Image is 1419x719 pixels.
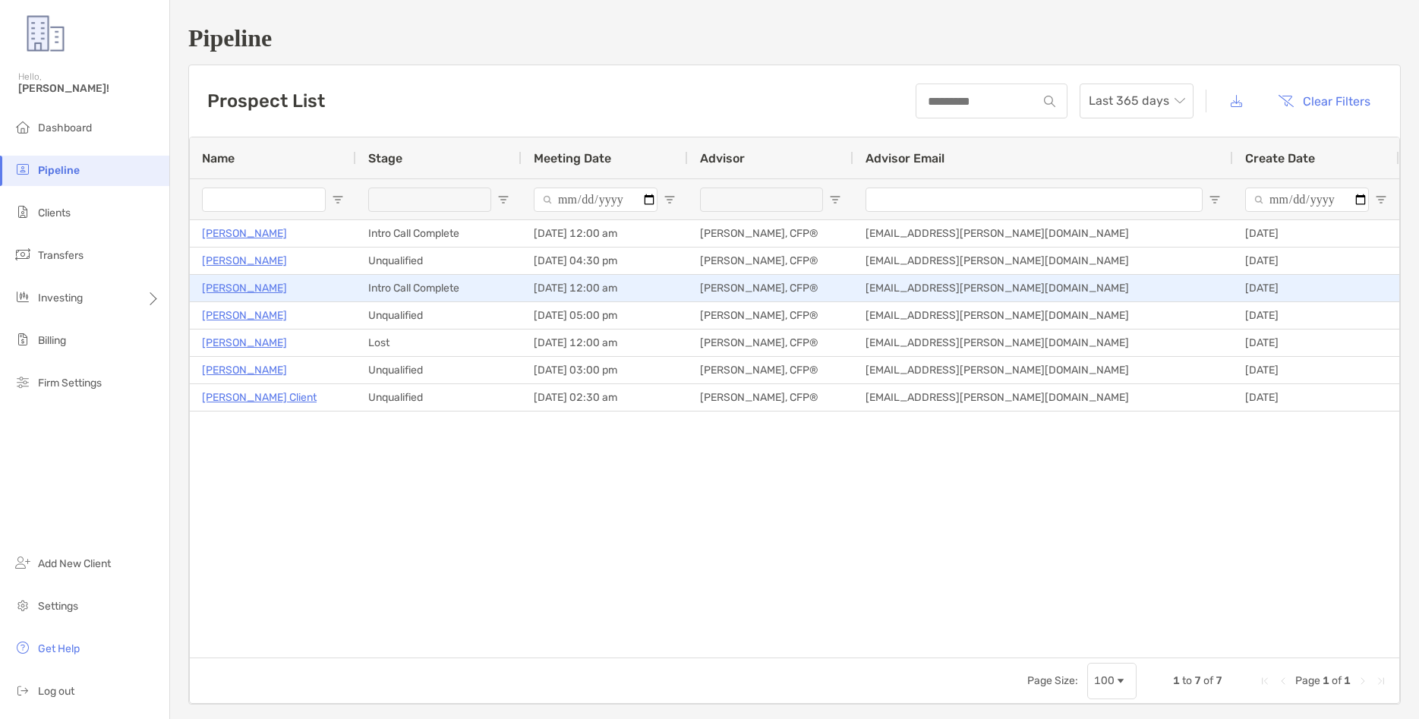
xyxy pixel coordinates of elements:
[14,596,32,614] img: settings icon
[38,600,78,613] span: Settings
[14,373,32,391] img: firm-settings icon
[664,194,676,206] button: Open Filter Menu
[1245,188,1369,212] input: Create Date Filter Input
[829,194,841,206] button: Open Filter Menu
[202,279,287,298] a: [PERSON_NAME]
[853,220,1233,247] div: [EMAIL_ADDRESS][PERSON_NAME][DOMAIN_NAME]
[207,90,325,112] h3: Prospect List
[534,151,611,166] span: Meeting Date
[522,220,688,247] div: [DATE] 12:00 am
[202,388,317,407] a: [PERSON_NAME] Client
[522,302,688,329] div: [DATE] 05:00 pm
[1203,674,1213,687] span: of
[38,685,74,698] span: Log out
[202,251,287,270] a: [PERSON_NAME]
[14,639,32,657] img: get-help icon
[1087,663,1137,699] div: Page Size
[853,248,1233,274] div: [EMAIL_ADDRESS][PERSON_NAME][DOMAIN_NAME]
[534,188,657,212] input: Meeting Date Filter Input
[1295,674,1320,687] span: Page
[38,121,92,134] span: Dashboard
[853,357,1233,383] div: [EMAIL_ADDRESS][PERSON_NAME][DOMAIN_NAME]
[368,151,402,166] span: Stage
[14,203,32,221] img: clients icon
[1266,84,1382,118] button: Clear Filters
[1216,674,1222,687] span: 7
[1357,675,1369,687] div: Next Page
[700,151,745,166] span: Advisor
[853,384,1233,411] div: [EMAIL_ADDRESS][PERSON_NAME][DOMAIN_NAME]
[688,384,853,411] div: [PERSON_NAME], CFP®
[14,553,32,572] img: add_new_client icon
[853,275,1233,301] div: [EMAIL_ADDRESS][PERSON_NAME][DOMAIN_NAME]
[38,557,111,570] span: Add New Client
[522,248,688,274] div: [DATE] 04:30 pm
[1233,220,1399,247] div: [DATE]
[1375,675,1387,687] div: Last Page
[1182,674,1192,687] span: to
[1277,675,1289,687] div: Previous Page
[14,245,32,263] img: transfers icon
[38,334,66,347] span: Billing
[1194,674,1201,687] span: 7
[522,357,688,383] div: [DATE] 03:00 pm
[356,357,522,383] div: Unqualified
[14,160,32,178] img: pipeline icon
[688,220,853,247] div: [PERSON_NAME], CFP®
[1332,674,1342,687] span: of
[688,275,853,301] div: [PERSON_NAME], CFP®
[14,330,32,348] img: billing icon
[202,361,287,380] a: [PERSON_NAME]
[202,333,287,352] a: [PERSON_NAME]
[38,249,84,262] span: Transfers
[38,164,80,177] span: Pipeline
[688,248,853,274] div: [PERSON_NAME], CFP®
[356,330,522,356] div: Lost
[14,118,32,136] img: dashboard icon
[1375,194,1387,206] button: Open Filter Menu
[202,151,235,166] span: Name
[356,384,522,411] div: Unqualified
[866,188,1203,212] input: Advisor Email Filter Input
[1245,151,1315,166] span: Create Date
[14,681,32,699] img: logout icon
[1233,302,1399,329] div: [DATE]
[1233,275,1399,301] div: [DATE]
[202,306,287,325] a: [PERSON_NAME]
[1233,357,1399,383] div: [DATE]
[18,82,160,95] span: [PERSON_NAME]!
[1173,674,1180,687] span: 1
[853,330,1233,356] div: [EMAIL_ADDRESS][PERSON_NAME][DOMAIN_NAME]
[1027,674,1078,687] div: Page Size:
[356,248,522,274] div: Unqualified
[688,302,853,329] div: [PERSON_NAME], CFP®
[1209,194,1221,206] button: Open Filter Menu
[1089,84,1184,118] span: Last 365 days
[38,292,83,304] span: Investing
[688,357,853,383] div: [PERSON_NAME], CFP®
[202,224,287,243] a: [PERSON_NAME]
[332,194,344,206] button: Open Filter Menu
[38,207,71,219] span: Clients
[14,288,32,306] img: investing icon
[356,275,522,301] div: Intro Call Complete
[522,275,688,301] div: [DATE] 12:00 am
[522,384,688,411] div: [DATE] 02:30 am
[38,377,102,389] span: Firm Settings
[1044,96,1055,107] img: input icon
[356,220,522,247] div: Intro Call Complete
[1094,674,1115,687] div: 100
[1233,330,1399,356] div: [DATE]
[1259,675,1271,687] div: First Page
[1233,384,1399,411] div: [DATE]
[1233,248,1399,274] div: [DATE]
[188,24,1401,52] h1: Pipeline
[38,642,80,655] span: Get Help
